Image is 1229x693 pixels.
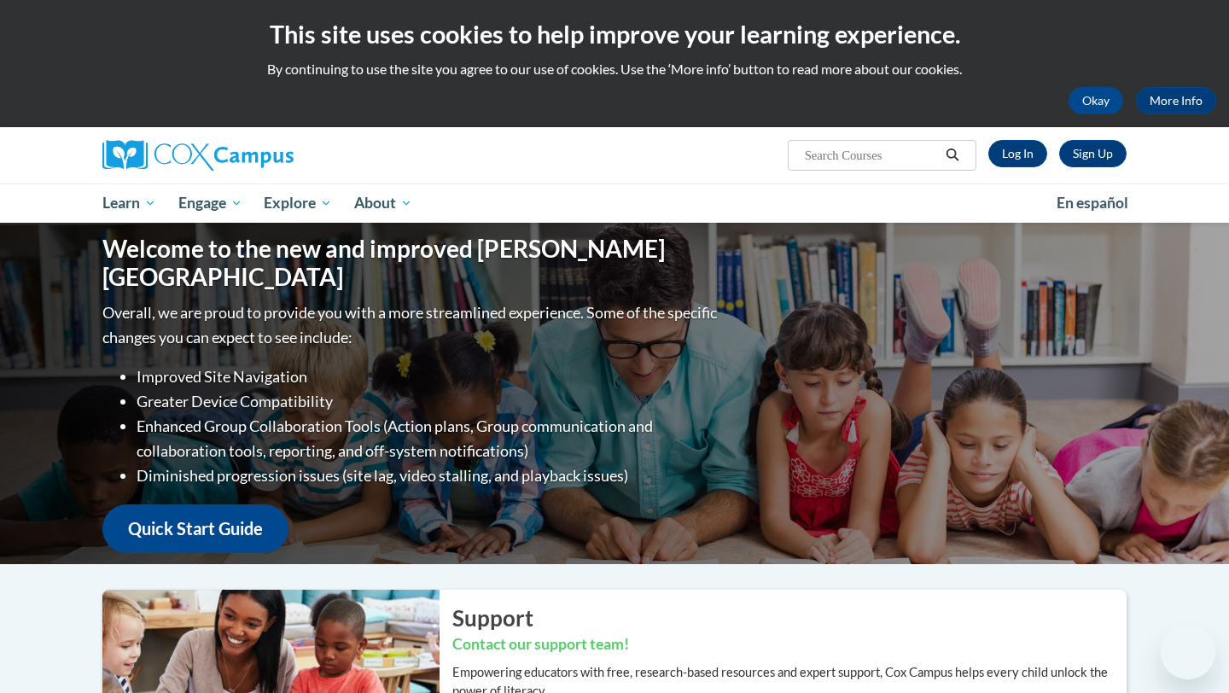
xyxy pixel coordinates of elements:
li: Greater Device Compatibility [137,389,721,414]
iframe: Button to launch messaging window [1161,625,1215,679]
span: Engage [178,193,242,213]
button: Search [940,145,965,166]
li: Diminished progression issues (site lag, video stalling, and playback issues) [137,463,721,488]
a: Quick Start Guide [102,504,288,553]
h1: Welcome to the new and improved [PERSON_NAME][GEOGRAPHIC_DATA] [102,235,721,292]
span: Explore [264,193,332,213]
li: Enhanced Group Collaboration Tools (Action plans, Group communication and collaboration tools, re... [137,414,721,463]
a: Learn [91,183,167,223]
div: Main menu [77,183,1152,223]
input: Search Courses [803,145,940,166]
a: Explore [253,183,343,223]
h3: Contact our support team! [452,634,1127,655]
p: Overall, we are proud to provide you with a more streamlined experience. Some of the specific cha... [102,300,721,350]
a: En español [1046,185,1139,221]
a: About [343,183,423,223]
p: By continuing to use the site you agree to our use of cookies. Use the ‘More info’ button to read... [13,60,1216,79]
h2: Support [452,603,1127,633]
a: Log In [988,140,1047,167]
a: Register [1059,140,1127,167]
li: Improved Site Navigation [137,364,721,389]
a: More Info [1136,87,1216,114]
span: About [354,193,412,213]
a: Engage [167,183,253,223]
span: Learn [102,193,156,213]
span: En español [1057,194,1128,212]
h2: This site uses cookies to help improve your learning experience. [13,17,1216,51]
button: Okay [1069,87,1123,114]
img: Cox Campus [102,140,294,171]
a: Cox Campus [102,140,427,171]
